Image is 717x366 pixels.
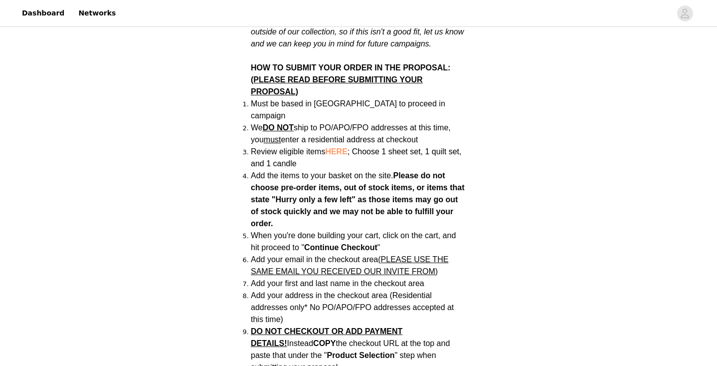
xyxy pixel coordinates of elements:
span: Add your email in the checkout area [251,255,448,276]
a: HERE [325,147,347,156]
a: Networks [72,2,122,24]
span: We ship to PO/APO/FPO addresses at this time, you enter a residential address at checkout [251,123,451,144]
strong: Please do not choose pre-order items, out of stock items, or items that state "Hurry only a few l... [251,171,465,228]
em: At this time, we cannot accommodate items outside of our collection, so if this isn't a good fit,... [251,15,464,48]
span: (PLEASE READ BEFORE SUBMITTING YOUR PROPOSAL) [251,75,423,96]
span: Must be based in [GEOGRAPHIC_DATA] to proceed in campaign [251,99,445,120]
span: Review eligible items [251,147,461,168]
strong: COPY [313,339,336,348]
strong: Product Selection [327,351,394,360]
span: (PLEASE USE THE SAME EMAIL YOU RECEIVED OUR INVITE FROM) [251,255,448,276]
strong: DO NOT [263,123,294,132]
span: Add your address in the checkout area (Residential addresses only* No PO/APO/FPO addresses accept... [251,291,454,324]
span: Add the items to your basket on the site. [251,171,393,180]
span: DO NOT CHECKOUT OR ADD PAYMENT DETAILS! [251,327,402,348]
strong: Continue Checkout [304,243,377,252]
span: ; Choose 1 sheet set, 1 quilt set, and 1 candle [251,147,461,168]
span: must [264,135,281,144]
span: When you're done building your cart, click on the cart, and hit proceed to " " [251,231,456,252]
span: Add your first and last name in the checkout area [251,279,424,288]
strong: HOW TO SUBMIT YOUR ORDER IN THE PROPOSAL: [251,63,450,96]
div: avatar [680,5,690,21]
a: Dashboard [16,2,70,24]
